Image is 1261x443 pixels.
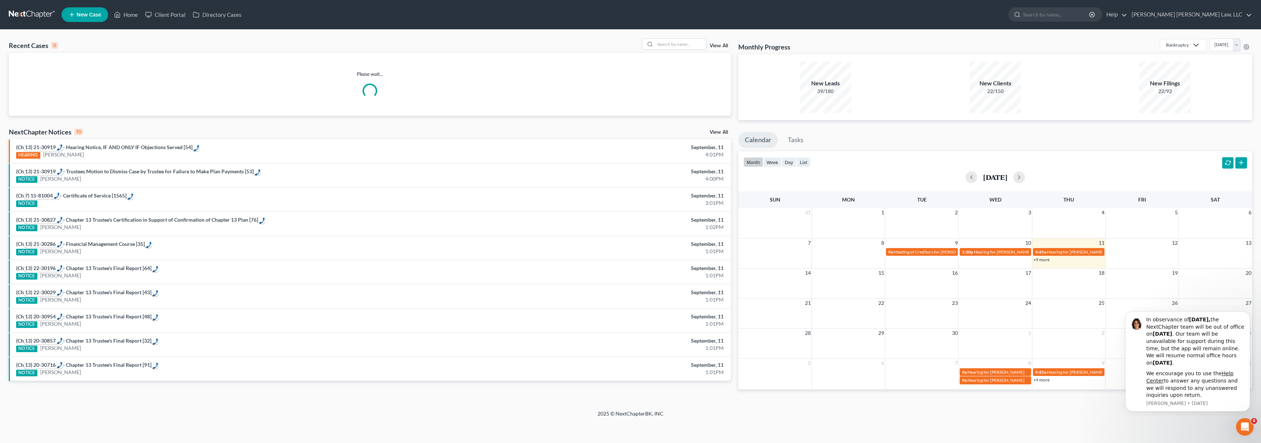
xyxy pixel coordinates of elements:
span: Hearing for [PERSON_NAME] [1047,369,1104,375]
span: 7 [807,239,812,247]
span: Hearing for [PERSON_NAME] [974,249,1031,255]
span: 1:30p [962,249,973,255]
div: 1:01PM [493,272,724,279]
a: [PERSON_NAME] [40,224,81,231]
span: 24 [1025,299,1032,307]
iframe: Intercom notifications message [1114,305,1261,416]
span: 20 [1245,269,1252,277]
img: hfpfyWBK5wQHBAGPgDf9c6qAYOxxMAAAAASUVORK5CYII= [57,144,63,151]
span: 8 [1027,359,1032,368]
div: Call: 13) 20-30716 [151,361,158,369]
button: list [797,157,810,167]
div: NOTICE [16,176,37,183]
a: [PERSON_NAME] [43,151,84,158]
div: 0 [51,42,58,49]
div: Call: 13) 21-30827 [258,216,265,224]
div: Call: 13) 21-30919 [24,168,63,175]
span: 15 [878,269,885,277]
div: Call: 13) 22-30196 [24,265,63,272]
span: Hearing for [PERSON_NAME] [967,377,1025,383]
span: Sat [1211,196,1220,203]
img: hfpfyWBK5wQHBAGPgDf9c6qAYOxxMAAAAASUVORK5CYII= [152,362,158,369]
img: hfpfyWBK5wQHBAGPgDf9c6qAYOxxMAAAAASUVORK5CYII= [57,217,63,223]
div: 1:01PM [493,248,724,255]
a: [PERSON_NAME] [40,369,81,376]
img: hfpfyWBK5wQHBAGPgDf9c6qAYOxxMAAAAASUVORK5CYII= [194,145,199,151]
div: September, 11 [493,216,724,224]
div: Call: 13) 21-30286 [145,240,152,248]
div: Call: 13) 20-30716 [24,361,63,369]
span: 28 [804,329,812,337]
span: 10 [1025,239,1032,247]
div: Call: 13) 22-30029 [24,289,63,296]
span: 29 [878,329,885,337]
div: Call: 13) 21-30919 [192,144,199,151]
a: [PERSON_NAME] [40,175,81,182]
a: [PERSON_NAME] [40,320,81,328]
div: September, 11 [493,168,724,175]
span: New Case [77,12,101,18]
span: 9a [962,377,967,383]
a: Help [1103,8,1127,21]
a: (Ch13) 22-30196- Chapter 13 Trustee's Final Report [64] [16,265,151,271]
span: Thu [1063,196,1074,203]
div: 1:02PM [493,224,724,231]
div: 1:01PM [493,320,724,328]
div: Recent Cases [9,41,58,50]
div: Call: 13) 21-30286 [24,240,63,248]
a: (Ch13) 21-30286- Financial Management Course [35] [16,241,145,247]
span: 9 [1101,359,1105,368]
span: 9 [954,239,959,247]
div: NOTICE [16,225,37,231]
span: Fri [1138,196,1146,203]
img: hfpfyWBK5wQHBAGPgDf9c6qAYOxxMAAAAASUVORK5CYII= [152,290,158,296]
div: September, 11 [493,144,724,151]
div: 1:01PM [493,344,724,352]
img: hfpfyWBK5wQHBAGPgDf9c6qAYOxxMAAAAASUVORK5CYII= [57,289,63,296]
span: 9:45a [1035,249,1046,255]
div: NOTICE [16,346,37,352]
img: hfpfyWBK5wQHBAGPgDf9c6qAYOxxMAAAAASUVORK5CYII= [152,338,158,345]
div: September, 11 [493,240,724,248]
div: NOTICE [16,297,37,304]
span: Mon [842,196,855,203]
img: hfpfyWBK5wQHBAGPgDf9c6qAYOxxMAAAAASUVORK5CYII= [57,337,63,344]
div: 4:01PM [493,151,724,158]
img: hfpfyWBK5wQHBAGPgDf9c6qAYOxxMAAAAASUVORK5CYII= [152,314,158,321]
img: hfpfyWBK5wQHBAGPgDf9c6qAYOxxMAAAAASUVORK5CYII= [255,169,261,176]
a: View All [710,43,728,48]
div: Call: 7) 15-81004 [126,192,133,199]
div: NextChapter Notices [9,128,83,136]
div: Call: 13) 20-30954 [24,313,63,320]
button: day [782,157,797,167]
a: (Ch13) 20-30857- Chapter 13 Trustee's Final Report [32] [16,337,151,344]
a: Tasks [781,132,810,148]
a: +9 more [1033,377,1049,383]
div: 39/180 [800,88,851,95]
span: 8 [1251,418,1257,424]
div: 1:01PM [493,369,724,376]
span: 18 [1098,269,1105,277]
a: [PERSON_NAME] [40,296,81,303]
span: 19 [1171,269,1179,277]
span: 5 [807,359,812,368]
span: 25 [1098,299,1105,307]
button: week [763,157,782,167]
div: HEARING [16,152,40,159]
span: 21 [804,299,812,307]
span: 30 [951,329,959,337]
div: September, 11 [493,265,724,272]
a: +9 more [1033,257,1049,262]
a: (Ch13) 21-30919- Trustees Motion to Dismiss Case by Trustee for Failure to Make Plan Payments [53] [16,168,254,174]
a: Home [110,8,141,21]
div: September, 11 [493,313,724,320]
div: New Leads [800,79,851,88]
div: Call: 13) 21-30919 [24,144,63,151]
div: 22/92 [1139,88,1191,95]
div: New Clients [970,79,1021,88]
img: hfpfyWBK5wQHBAGPgDf9c6qAYOxxMAAAAASUVORK5CYII= [57,313,63,320]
